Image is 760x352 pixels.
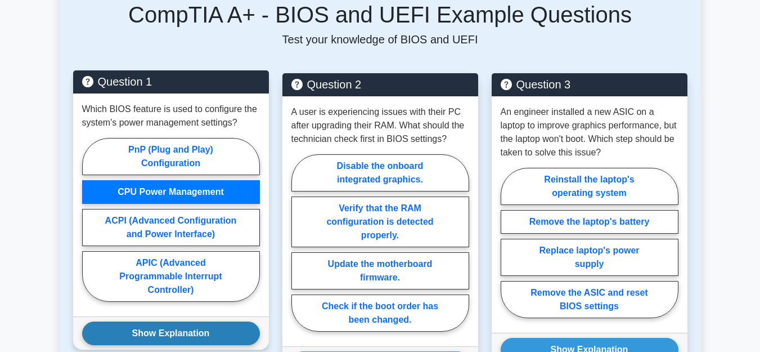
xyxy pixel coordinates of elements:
h5: Question 2 [291,78,469,91]
label: Replace laptop's power supply [501,239,678,276]
label: APIC (Advanced Programmable Interrupt Controller) [82,251,260,302]
label: Remove the laptop's battery [501,210,678,234]
label: Remove the ASIC and reset BIOS settings [501,281,678,318]
p: A user is experiencing issues with their PC after upgrading their RAM. What should the technician... [291,105,469,146]
label: Verify that the RAM configuration is detected properly. [291,197,469,247]
h5: CompTIA A+ - BIOS and UEFI Example Questions [73,1,687,28]
p: Which BIOS feature is used to configure the system's power management settings? [82,103,260,130]
label: Update the motherboard firmware. [291,252,469,289]
label: ACPI (Advanced Configuration and Power Interface) [82,209,260,246]
label: PnP (Plug and Play) Configuration [82,138,260,175]
label: Disable the onboard integrated graphics. [291,154,469,191]
label: CPU Power Management [82,180,260,204]
h5: Question 1 [82,75,260,88]
label: Reinstall the laptop's operating system [501,168,678,205]
h5: Question 3 [501,78,678,91]
p: Test your knowledge of BIOS and UEFI [73,33,687,46]
button: Show Explanation [82,322,260,345]
p: An engineer installed a new ASIC on a laptop to improve graphics performance, but the laptop won'... [501,105,678,159]
label: Check if the boot order has been changed. [291,295,469,332]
